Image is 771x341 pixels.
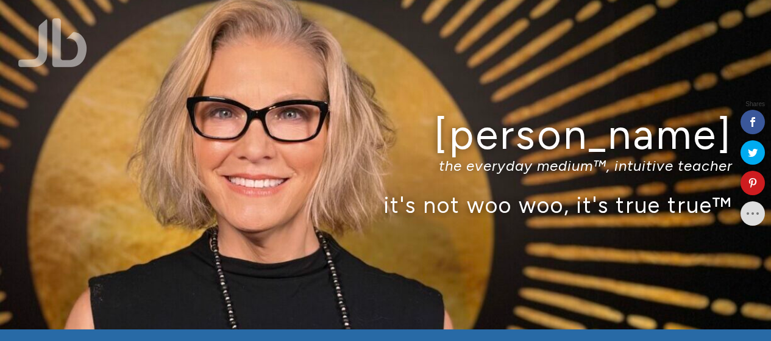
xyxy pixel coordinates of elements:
img: Jamie Butler. The Everyday Medium [18,18,87,67]
span: Shares [745,101,765,107]
p: the everyday medium™, intuitive teacher [39,157,733,174]
h1: [PERSON_NAME] [39,112,733,157]
p: it's not woo woo, it's true true™ [39,192,733,218]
